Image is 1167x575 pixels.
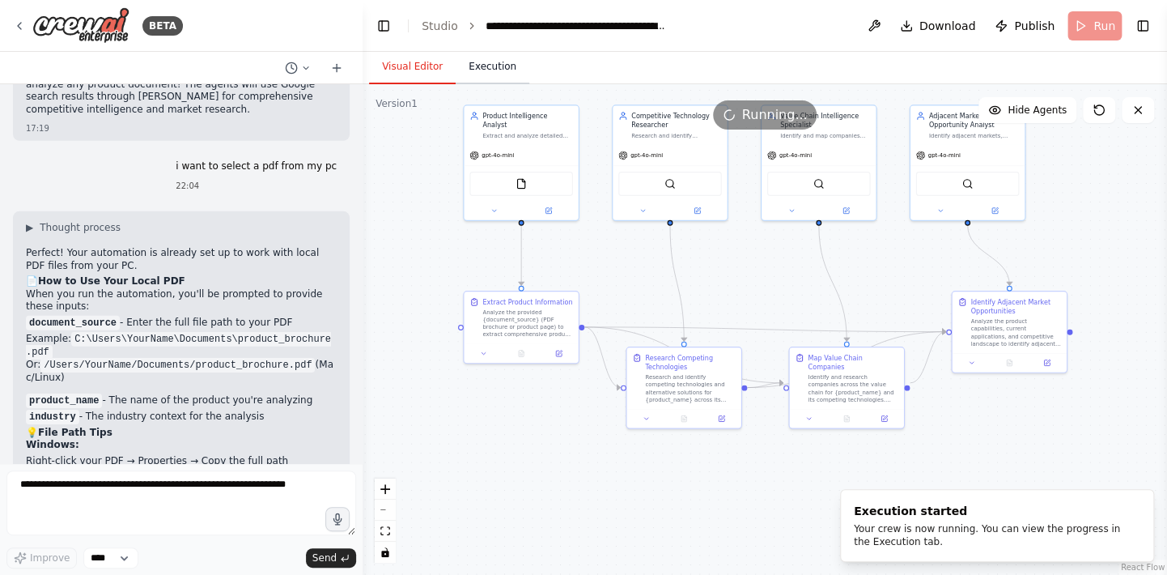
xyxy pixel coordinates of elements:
[306,548,356,568] button: Send
[626,347,742,429] div: Research Competing TechnologiesResearch and identify competing technologies and alternative solut...
[779,151,812,159] span: gpt-4o-mini
[176,160,337,173] p: i want to select a pdf from my pc
[664,178,676,190] img: SerperDevTool
[502,348,541,360] button: No output available
[6,547,77,569] button: Improve
[665,225,689,342] g: Edge from 9d597de8-a375-4e28-a8fe-1f3849c8301b to ae785f7d-825f-4788-815e-d3d627bfcab4
[375,521,396,542] button: fit view
[278,58,317,78] button: Switch to previous chat
[827,413,867,424] button: No output available
[324,58,350,78] button: Start a new chat
[142,16,183,36] div: BETA
[671,205,724,216] button: Open in side panel
[26,455,337,468] li: Right-click your PDF → Properties → Copy the full path
[26,317,337,330] p: - Enter the full file path to your PDF
[372,15,395,37] button: Hide left sidebar
[463,291,579,364] div: Extract Product InformationAnalyze the provided {document_source} (PDF brochure or product page) ...
[928,151,961,159] span: gpt-4o-mini
[422,18,668,34] nav: breadcrumb
[970,317,1060,347] div: Analyze the product capabilities, current applications, and competitive landscape to identify adj...
[910,327,945,388] g: Edge from f04f964a-b41c-4e3f-b28f-965d39b73410 to 99bf667d-a0c1-4a8f-9379-fa11b846219a
[26,316,120,330] code: document_source
[780,111,870,130] div: Value Chain Intelligence Specialist
[1131,15,1154,37] button: Show right sidebar
[929,111,1019,130] div: Adjacent Market Opportunity Analyst
[26,275,337,288] h2: 📄
[463,104,579,221] div: Product Intelligence AnalystExtract and analyze detailed product information from {document_sourc...
[584,322,620,392] g: Edge from 3fe0ef04-4553-4089-9473-6fd755aeeb07 to ae785f7d-825f-4788-815e-d3d627bfcab4
[40,221,121,234] span: Thought process
[38,427,112,438] strong: File Path Tips
[988,11,1061,40] button: Publish
[630,151,663,159] span: gpt-4o-mini
[482,132,572,139] div: Extract and analyze detailed product information from {document_source}, including technical spec...
[26,410,79,424] code: industry
[482,297,572,306] div: Extract Product Information
[482,309,572,339] div: Analyze the provided {document_source} (PDF brochure or product page) to extract comprehensive pr...
[482,151,514,159] span: gpt-4o-mini
[1031,357,1063,368] button: Open in side panel
[814,225,851,342] g: Edge from 01037cb2-5bd9-40d5-ad69-7d3ccf5930e4 to f04f964a-b41c-4e3f-b28f-965d39b73410
[631,132,721,139] div: Research and identify competing technologies, alternative solutions, and technological substitute...
[1014,18,1055,34] span: Publish
[26,66,337,116] p: Your automation is now configured with and ready to analyze any product document! The agents will...
[970,297,1060,316] div: Identify Adjacent Market Opportunities
[664,413,704,424] button: No output available
[375,500,396,521] button: zoom out
[910,104,1026,221] div: Adjacent Market Opportunity AnalystIdentify adjacent markets, cross-industry applications, and ex...
[761,104,877,221] div: Value Chain Intelligence SpecialistIdentify and map companies across the value chain for {product...
[584,322,945,336] g: Edge from 3fe0ef04-4553-4089-9473-6fd755aeeb07 to 99bf667d-a0c1-4a8f-9379-fa11b846219a
[26,332,331,360] code: C:\Users\YourName\Documents\product_brochure.pdf
[543,348,575,360] button: Open in side panel
[854,503,1134,519] div: Execution started
[375,542,396,563] button: toggle interactivity
[522,205,575,216] button: Open in side panel
[30,552,70,564] span: Improve
[456,50,529,84] button: Execution
[951,291,1067,373] div: Identify Adjacent Market OpportunitiesAnalyze the product capabilities, current applications, and...
[968,205,1021,216] button: Open in side panel
[26,122,337,134] div: 17:19
[788,347,905,429] div: Map Value Chain CompaniesIdentify and research companies across the value chain for {product_name...
[780,132,870,139] div: Identify and map companies across the value chain for {product_name}, including suppliers, integr...
[26,394,337,407] p: - The name of the product you're analyzing
[978,97,1076,123] button: Hide Agents
[375,479,396,500] button: zoom in
[813,178,825,190] img: SerperDevTool
[26,394,102,408] code: product_name
[32,7,129,44] img: Logo
[482,111,572,130] div: Product Intelligence Analyst
[40,358,315,373] code: /Users/YourName/Documents/product_brochure.pdf
[176,180,337,192] div: 22:04
[38,275,185,287] strong: How to Use Your Local PDF
[516,178,527,190] img: FileReadTool
[26,247,337,272] p: Perfect! Your automation is already set up to work with local PDF files from your PC.
[26,439,79,450] strong: Windows:
[26,359,337,385] li: Or: (Mac/Linux)
[26,411,337,424] p: - The industry context for the analysis
[369,50,456,84] button: Visual Editor
[612,104,728,221] div: Competitive Technology ResearcherResearch and identify competing technologies, alternative soluti...
[854,522,1134,548] div: Your crew is now running. You can view the progress in the Execution tab.
[868,413,900,424] button: Open in side panel
[742,105,808,125] span: Running...
[929,132,1019,139] div: Identify adjacent markets, cross-industry applications, and expansion opportunities for {product_...
[516,215,525,285] g: Edge from b6f5e1ec-f636-4df0-aee9-c55967f99341 to 3fe0ef04-4553-4089-9473-6fd755aeeb07
[808,373,898,403] div: Identify and research companies across the value chain for {product_name} and its competing techn...
[26,221,33,234] span: ▶
[893,11,982,40] button: Download
[808,353,898,372] div: Map Value Chain Companies
[963,225,1014,286] g: Edge from 4823a41f-5f27-48ef-a632-be9ece0bc9e6 to 99bf667d-a0c1-4a8f-9379-fa11b846219a
[990,357,1029,368] button: No output available
[961,178,973,190] img: SerperDevTool
[631,111,721,130] div: Competitive Technology Researcher
[26,333,337,359] li: Example:
[820,205,872,216] button: Open in side panel
[422,19,458,32] a: Studio
[1008,104,1067,117] span: Hide Agents
[919,18,976,34] span: Download
[375,479,396,563] div: React Flow controls
[26,288,337,313] p: When you run the automation, you'll be prompted to provide these inputs:
[645,373,735,403] div: Research and identify competing technologies and alternative solutions for {product_name} across ...
[645,353,735,372] div: Research Competing Technologies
